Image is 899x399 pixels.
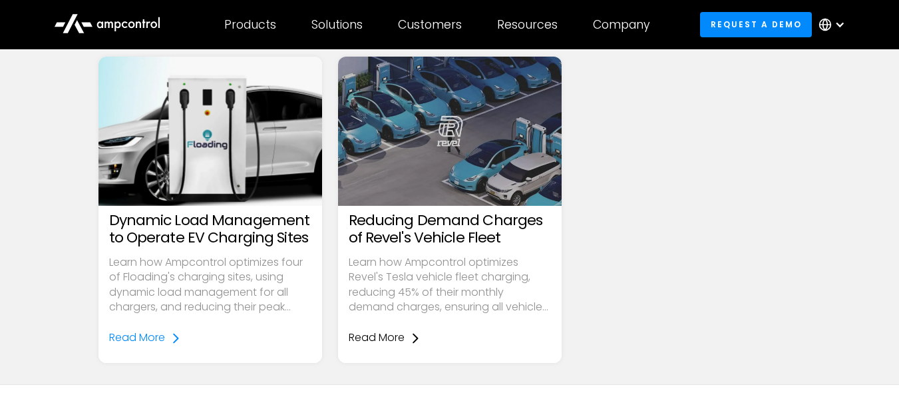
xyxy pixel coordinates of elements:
[349,212,551,247] h3: Reducing Demand Charges of Revel's Vehicle Fleet
[109,330,181,345] a: Read More
[311,17,363,32] div: Solutions
[224,17,276,32] div: Products
[109,330,165,345] div: Read More
[109,212,311,247] h3: Dynamic Load Management to Operate EV Charging Sites
[497,17,558,32] div: Resources
[349,255,551,315] p: Learn how Ampcontrol optimizes Revel's Tesla vehicle fleet charging, reducing 45% of their monthl...
[593,17,650,32] div: Company
[349,330,421,345] a: Read More
[349,330,405,345] div: Read More
[109,255,311,315] p: Learn how Ampcontrol optimizes four of Floading's charging sites, using dynamic load management f...
[398,17,462,32] div: Customers
[700,12,812,37] a: Request a demo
